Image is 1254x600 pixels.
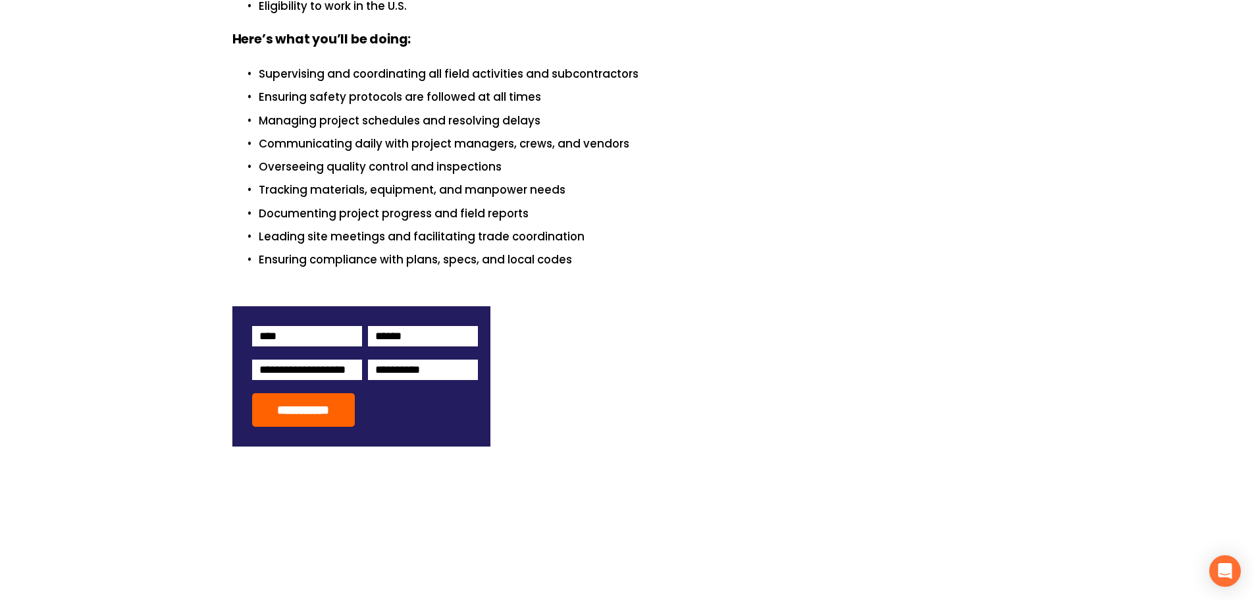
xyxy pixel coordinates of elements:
[259,158,1022,176] p: Overseeing quality control and inspections
[259,251,1022,269] p: Ensuring compliance with plans, specs, and local codes
[1209,555,1241,587] div: Open Intercom Messenger
[259,88,1022,106] p: Ensuring safety protocols are followed at all times
[259,135,1022,153] p: Communicating daily with project managers, crews, and vendors
[259,205,1022,223] p: Documenting project progress and field reports
[259,181,1022,199] p: Tracking materials, equipment, and manpower needs
[259,65,1022,83] p: Supervising and coordinating all field activities and subcontractors
[259,112,1022,130] p: Managing project schedules and resolving delays
[259,228,1022,246] p: Leading site meetings and facilitating trade coordination
[232,30,411,51] strong: Here’s what you’ll be doing:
